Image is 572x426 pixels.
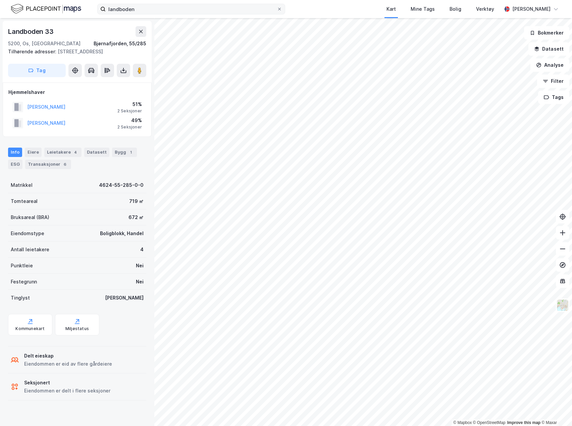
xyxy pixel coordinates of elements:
div: Tomteareal [11,197,38,205]
div: Punktleie [11,262,33,270]
iframe: Chat Widget [538,394,572,426]
div: Nei [136,278,144,286]
div: Bjørnafjorden, 55/285 [94,40,146,48]
img: Z [556,299,569,312]
div: Kommunekart [15,326,45,331]
div: 1 [127,149,134,156]
div: Kart [386,5,396,13]
div: Festegrunn [11,278,37,286]
div: Eiendommen er delt i flere seksjoner [24,387,110,395]
div: Matrikkel [11,181,33,189]
div: Verktøy [476,5,494,13]
button: Tag [8,64,66,77]
div: ESG [8,160,22,169]
div: Datasett [84,148,109,157]
div: Hjemmelshaver [8,88,146,96]
div: Leietakere [44,148,82,157]
button: Tags [538,91,569,104]
div: [STREET_ADDRESS] [8,48,141,56]
div: 672 ㎡ [128,213,144,221]
div: Eiendommen er eid av flere gårdeiere [24,360,112,368]
div: Boligblokk, Handel [100,229,144,237]
div: Landboden 33 [8,26,55,37]
div: 4 [140,246,144,254]
button: Filter [537,74,569,88]
div: 5200, Os, [GEOGRAPHIC_DATA] [8,40,81,48]
img: logo.f888ab2527a4732fd821a326f86c7f29.svg [11,3,81,15]
button: Bokmerker [524,26,569,40]
div: Eiere [25,148,42,157]
div: Seksjonert [24,379,110,387]
div: 4624-55-285-0-0 [99,181,144,189]
div: 6 [62,161,68,168]
a: Mapbox [453,420,472,425]
div: Bolig [450,5,461,13]
div: Transaksjoner [25,160,71,169]
a: Improve this map [507,420,540,425]
div: [PERSON_NAME] [105,294,144,302]
div: Kontrollprogram for chat [538,394,572,426]
div: Tinglyst [11,294,30,302]
div: Delt eieskap [24,352,112,360]
div: Bygg [112,148,137,157]
div: 2 Seksjoner [117,108,142,114]
div: Mine Tags [411,5,435,13]
div: Miljøstatus [65,326,89,331]
div: Eiendomstype [11,229,44,237]
input: Søk på adresse, matrikkel, gårdeiere, leietakere eller personer [106,4,277,14]
div: Info [8,148,22,157]
div: 719 ㎡ [129,197,144,205]
button: Analyse [530,58,569,72]
div: Nei [136,262,144,270]
span: Tilhørende adresser: [8,49,58,54]
div: Antall leietakere [11,246,49,254]
div: Bruksareal (BRA) [11,213,49,221]
div: [PERSON_NAME] [512,5,551,13]
div: 49% [117,116,142,124]
div: 4 [72,149,79,156]
button: Datasett [528,42,569,56]
a: OpenStreetMap [473,420,506,425]
div: 51% [117,100,142,108]
div: 2 Seksjoner [117,124,142,130]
